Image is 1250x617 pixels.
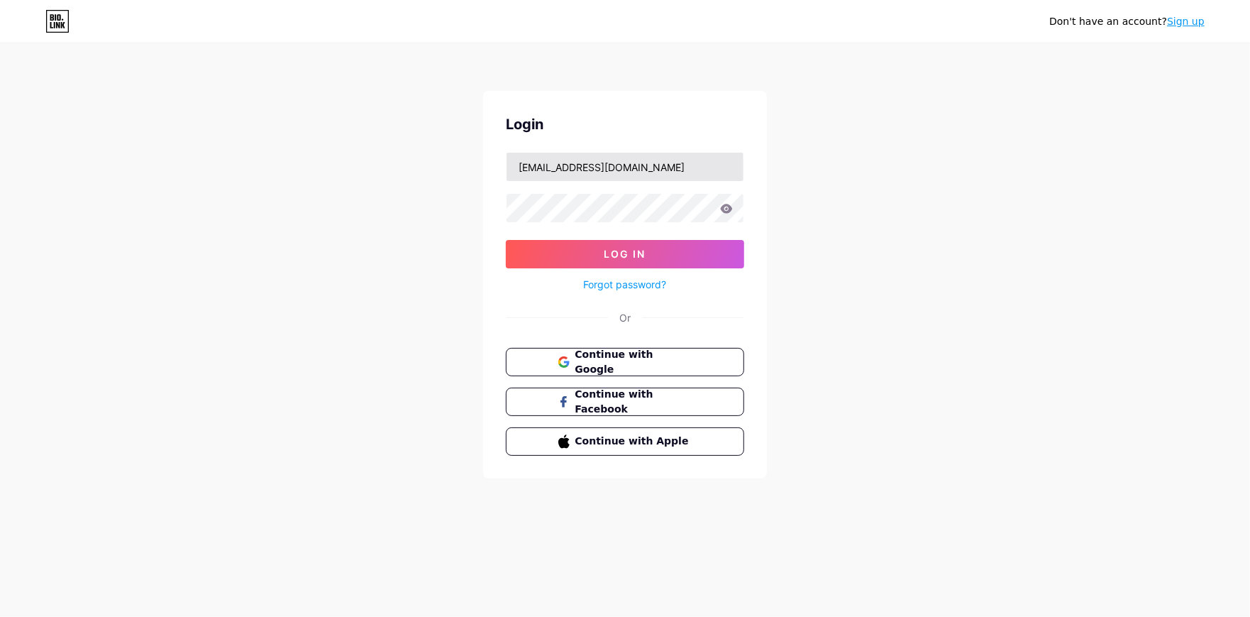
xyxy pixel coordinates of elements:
[619,310,631,325] div: Or
[1167,16,1205,27] a: Sign up
[506,427,744,456] button: Continue with Apple
[40,23,70,34] div: v 4.0.25
[584,277,667,292] a: Forgot password?
[141,82,153,94] img: tab_keywords_by_traffic_grey.svg
[506,114,744,135] div: Login
[23,23,34,34] img: logo_orange.svg
[1049,14,1205,29] div: Don't have an account?
[575,434,692,449] span: Continue with Apple
[506,348,744,376] button: Continue with Google
[157,84,239,93] div: Keywords by Traffic
[54,84,127,93] div: Domain Overview
[575,387,692,417] span: Continue with Facebook
[604,248,646,260] span: Log In
[506,388,744,416] button: Continue with Facebook
[23,37,34,48] img: website_grey.svg
[507,153,743,181] input: Username
[37,37,156,48] div: Domain: [DOMAIN_NAME]
[506,240,744,268] button: Log In
[575,347,692,377] span: Continue with Google
[38,82,50,94] img: tab_domain_overview_orange.svg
